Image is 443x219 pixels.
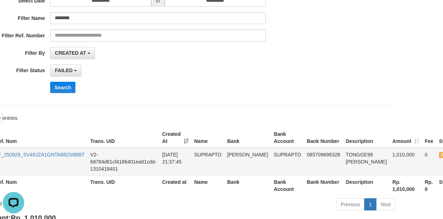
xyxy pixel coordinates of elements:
[390,128,422,148] th: Amount: activate to sort column ascending
[343,128,390,148] th: Description
[422,128,436,148] th: Fee
[304,148,343,176] td: 085709698328
[376,198,396,210] a: Next
[191,128,225,148] th: Name
[191,175,225,196] th: Name
[55,50,86,56] span: CREATED AT
[271,148,304,176] td: SUPRAPTO
[343,175,390,196] th: Description
[159,175,191,196] th: Created at
[390,148,422,176] td: 1,010,000
[88,148,159,176] td: V2-68784d61cf4186401ea81cdd-1310418401
[390,175,422,196] th: Rp. 1,010,000
[271,128,304,148] th: Bank Account
[304,175,343,196] th: Bank Number
[55,68,73,73] span: FAILED
[343,148,390,176] td: TONGGE99 [PERSON_NAME]
[50,64,81,76] button: FAILED
[50,82,75,93] button: Search
[88,175,159,196] th: Trans. UID
[225,175,271,196] th: Bank
[422,175,436,196] th: Rp. 0
[159,148,191,176] td: [DATE] 21:37:45
[159,128,191,148] th: Created At: activate to sort column ascending
[191,148,225,176] td: SUPRAPTO
[50,47,95,59] button: CREATED AT
[304,128,343,148] th: Bank Number
[271,175,304,196] th: Bank Account
[225,128,271,148] th: Bank
[225,148,271,176] td: [PERSON_NAME]
[422,148,436,176] td: 0
[364,198,376,210] a: 1
[3,3,24,24] button: Open LiveChat chat widget
[88,128,159,148] th: Trans. UID
[336,198,365,210] a: Previous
